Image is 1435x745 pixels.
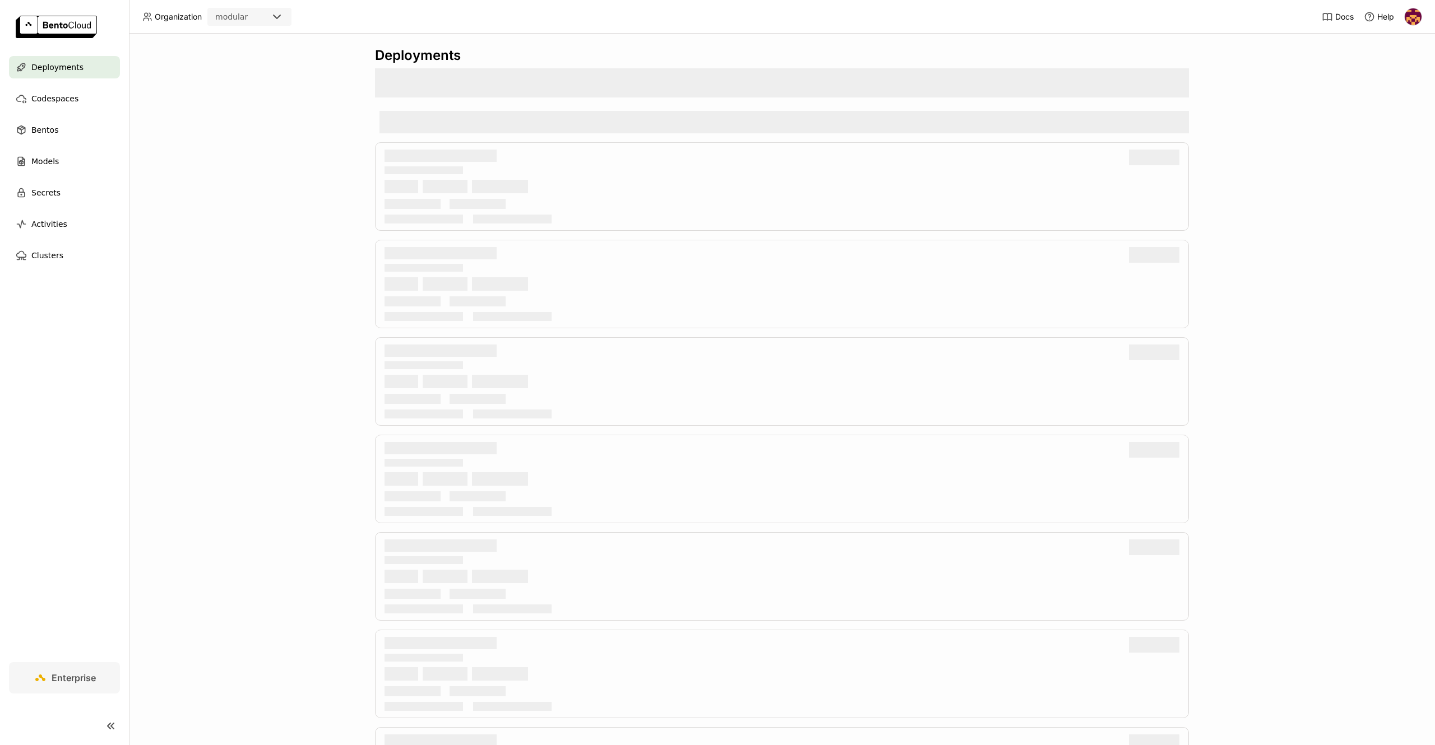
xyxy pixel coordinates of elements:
a: Docs [1322,11,1354,22]
img: logo [16,16,97,38]
div: modular [215,11,248,22]
a: Codespaces [9,87,120,110]
span: Activities [31,217,67,231]
input: Selected modular. [249,12,250,23]
span: Docs [1335,12,1354,22]
a: Models [9,150,120,173]
span: Deployments [31,60,84,74]
a: Deployments [9,56,120,78]
img: Matt Terry [1405,8,1422,25]
span: Clusters [31,249,63,262]
div: Deployments [375,47,1189,64]
a: Enterprise [9,662,120,693]
span: Enterprise [52,672,96,683]
span: Secrets [31,186,61,199]
a: Bentos [9,119,120,141]
a: Clusters [9,244,120,267]
span: Models [31,155,59,168]
a: Activities [9,213,120,235]
a: Secrets [9,181,120,204]
div: Help [1364,11,1394,22]
span: Organization [155,12,202,22]
span: Help [1377,12,1394,22]
span: Bentos [31,123,58,137]
span: Codespaces [31,92,78,105]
